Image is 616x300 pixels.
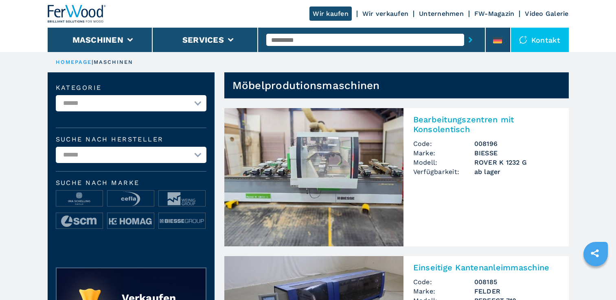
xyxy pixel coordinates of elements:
[413,263,559,272] h2: Einseitige Kantenanleimmaschine
[362,10,408,17] a: Wir verkaufen
[72,35,123,45] button: Maschinen
[413,167,474,176] span: Verfügbarkeit:
[581,263,610,294] iframe: Chat
[419,10,464,17] a: Unternehmen
[474,10,515,17] a: FW-Magazin
[474,277,559,287] h3: 008185
[92,59,93,65] span: |
[56,213,103,229] img: image
[585,243,605,263] a: sharethis
[224,108,403,246] img: Bearbeitungszentren mit Konsolentisch BIESSE ROVER K 1232 G
[56,85,206,91] label: Kategorie
[48,5,106,23] img: Ferwood
[94,59,134,66] p: maschinen
[413,148,474,158] span: Marke:
[413,139,474,148] span: Code:
[56,180,206,186] span: Suche nach Marke
[474,139,559,148] h3: 008196
[182,35,224,45] button: Services
[159,191,205,207] img: image
[56,191,103,207] img: image
[413,158,474,167] span: Modell:
[474,148,559,158] h3: BIESSE
[474,158,559,167] h3: ROVER K 1232 G
[413,287,474,296] span: Marke:
[511,28,569,52] div: Kontakt
[56,136,206,143] label: Suche nach Hersteller
[464,30,477,49] button: submit-button
[413,115,559,134] h2: Bearbeitungszentren mit Konsolentisch
[159,213,205,229] img: image
[519,36,527,44] img: Kontakt
[224,108,569,246] a: Bearbeitungszentren mit Konsolentisch BIESSE ROVER K 1232 GBearbeitungszentren mit KonsolentischC...
[525,10,568,17] a: Video Galerie
[107,191,154,207] img: image
[232,79,380,92] h1: Möbelprodutionsmaschinen
[474,287,559,296] h3: FELDER
[107,213,154,229] img: image
[309,7,352,21] a: Wir kaufen
[56,59,92,65] a: HOMEPAGE
[474,167,559,176] span: ab lager
[413,277,474,287] span: Code:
